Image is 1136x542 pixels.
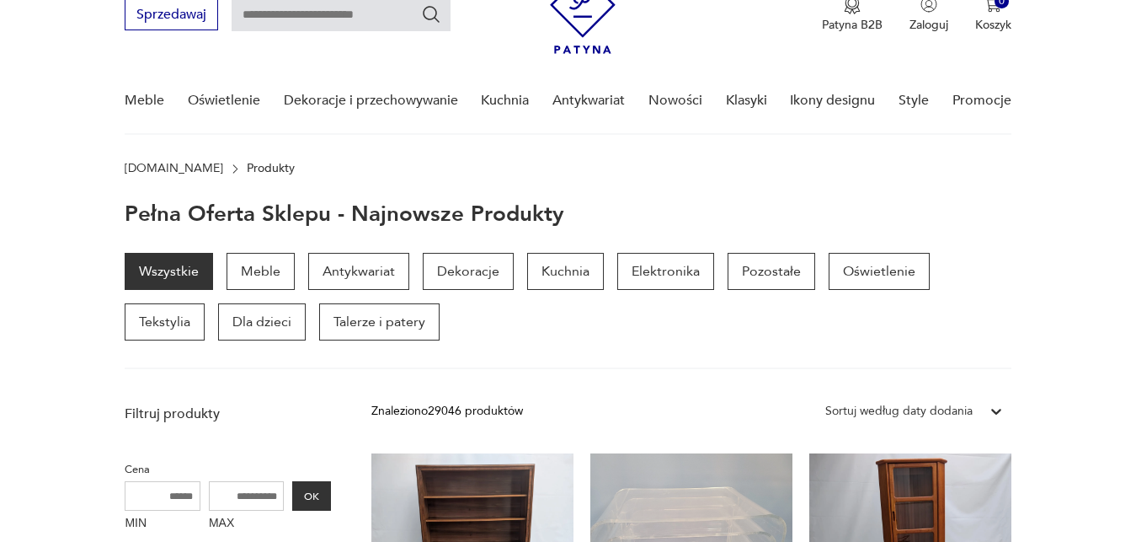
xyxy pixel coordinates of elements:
h1: Pełna oferta sklepu - najnowsze produkty [125,202,564,226]
a: Dla dzieci [218,303,306,341]
a: Dekoracje i przechowywanie [284,68,458,133]
a: Tekstylia [125,303,205,341]
a: Kuchnia [481,68,529,133]
a: Style [899,68,929,133]
a: Kuchnia [527,253,604,290]
a: Klasyki [726,68,767,133]
a: Talerze i patery [319,303,440,341]
a: Meble [125,68,164,133]
a: Sprzedawaj [125,10,218,22]
a: Meble [227,253,295,290]
div: Sortuj według daty dodania [825,402,973,421]
a: [DOMAIN_NAME] [125,162,223,175]
a: Pozostałe [728,253,815,290]
p: Filtruj produkty [125,405,331,423]
p: Cena [125,460,331,479]
a: Oświetlenie [829,253,930,290]
a: Antykwariat [308,253,409,290]
label: MAX [209,511,285,538]
a: Nowości [648,68,702,133]
a: Antykwariat [552,68,625,133]
p: Produkty [247,162,295,175]
a: Promocje [952,68,1011,133]
button: OK [292,481,331,511]
a: Wszystkie [125,253,213,290]
a: Ikony designu [790,68,875,133]
p: Patyna B2B [822,17,883,33]
a: Dekoracje [423,253,514,290]
p: Zaloguj [909,17,948,33]
p: Koszyk [975,17,1011,33]
div: Znaleziono 29046 produktów [371,402,523,421]
button: Szukaj [421,4,441,24]
a: Elektronika [617,253,714,290]
label: MIN [125,511,200,538]
a: Oświetlenie [188,68,260,133]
